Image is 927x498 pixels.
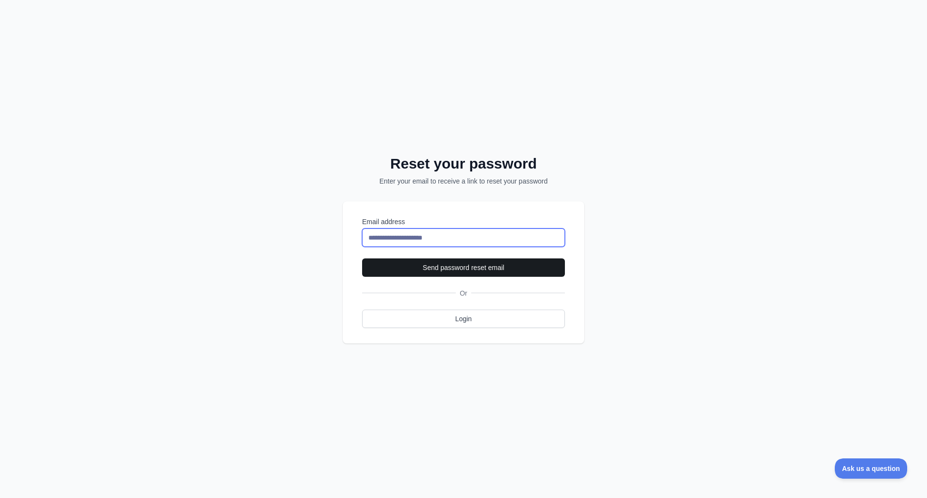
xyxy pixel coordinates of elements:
[362,258,565,277] button: Send password reset email
[835,458,908,479] iframe: Toggle Customer Support
[355,155,572,172] h2: Reset your password
[456,288,471,298] span: Or
[362,310,565,328] a: Login
[355,176,572,186] p: Enter your email to receive a link to reset your password
[362,217,565,227] label: Email address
